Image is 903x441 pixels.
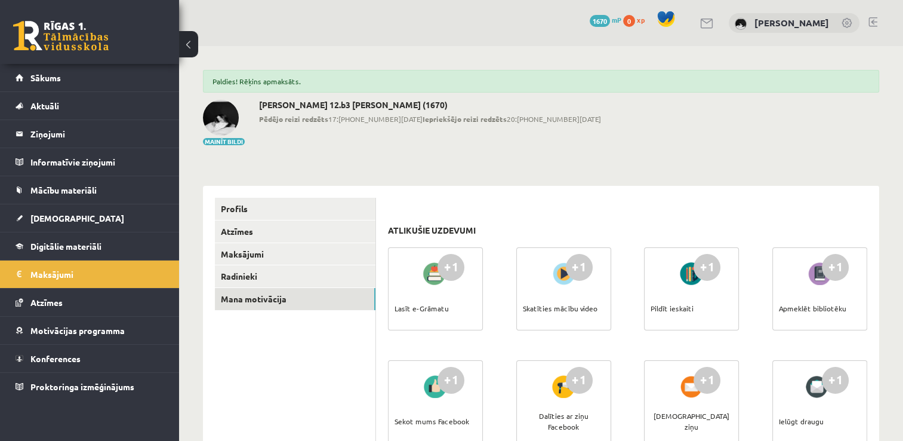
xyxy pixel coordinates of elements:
a: Digitālie materiāli [16,232,164,260]
div: +1 [566,254,593,281]
a: Radinieki [215,265,375,287]
div: +1 [566,367,593,394]
div: +1 [822,254,849,281]
a: Atzīmes [215,220,375,243]
span: Konferences [30,353,81,364]
b: Pēdējo reizi redzēts [259,114,328,124]
a: Informatīvie ziņojumi [16,148,164,176]
a: Mācību materiāli [16,176,164,204]
a: Mana motivācija [215,288,375,310]
div: Lasīt e-Grāmatu [395,287,449,329]
span: Atzīmes [30,297,63,308]
div: Pildīt ieskaiti [651,287,694,329]
span: mP [612,15,621,24]
div: +1 [437,367,464,394]
b: Iepriekšējo reizi redzēts [423,114,507,124]
span: Sākums [30,72,61,83]
span: Digitālie materiāli [30,241,101,252]
div: +1 [694,254,720,281]
legend: Informatīvie ziņojumi [30,148,164,176]
div: Skatīties mācību video [523,287,597,329]
a: [PERSON_NAME] [754,17,829,29]
span: 0 [623,15,635,27]
a: Maksājumi [215,243,375,265]
span: Proktoringa izmēģinājums [30,381,134,392]
a: Sākums [16,64,164,91]
div: +1 [437,254,464,281]
span: [DEMOGRAPHIC_DATA] [30,213,124,223]
a: Ziņojumi [16,120,164,148]
span: Motivācijas programma [30,325,125,336]
a: 1670 mP [590,15,621,24]
span: xp [637,15,645,24]
span: Aktuāli [30,100,59,111]
img: Evita Upīte [203,100,239,136]
span: 1670 [590,15,610,27]
a: Konferences [16,345,164,372]
a: 0 xp [623,15,651,24]
legend: Maksājumi [30,261,164,288]
button: Mainīt bildi [203,138,245,145]
a: Rīgas 1. Tālmācības vidusskola [13,21,109,51]
h3: Atlikušie uzdevumi [388,225,476,235]
legend: Ziņojumi [30,120,164,148]
h2: [PERSON_NAME] 12.b3 [PERSON_NAME] (1670) [259,100,601,110]
span: 17:[PHONE_NUMBER][DATE] 20:[PHONE_NUMBER][DATE] [259,114,601,124]
span: Mācību materiāli [30,185,97,195]
a: Atzīmes [16,289,164,316]
div: Paldies! Rēķins apmaksāts. [203,70,879,93]
a: Proktoringa izmēģinājums [16,373,164,400]
a: Motivācijas programma [16,317,164,344]
a: [DEMOGRAPHIC_DATA] [16,204,164,232]
a: Profils [215,198,375,220]
div: +1 [822,367,849,394]
a: Aktuāli [16,92,164,120]
div: +1 [694,367,720,394]
div: Apmeklēt bibliotēku [779,287,846,329]
img: Evita Upīte [735,18,747,30]
a: Maksājumi [16,261,164,288]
